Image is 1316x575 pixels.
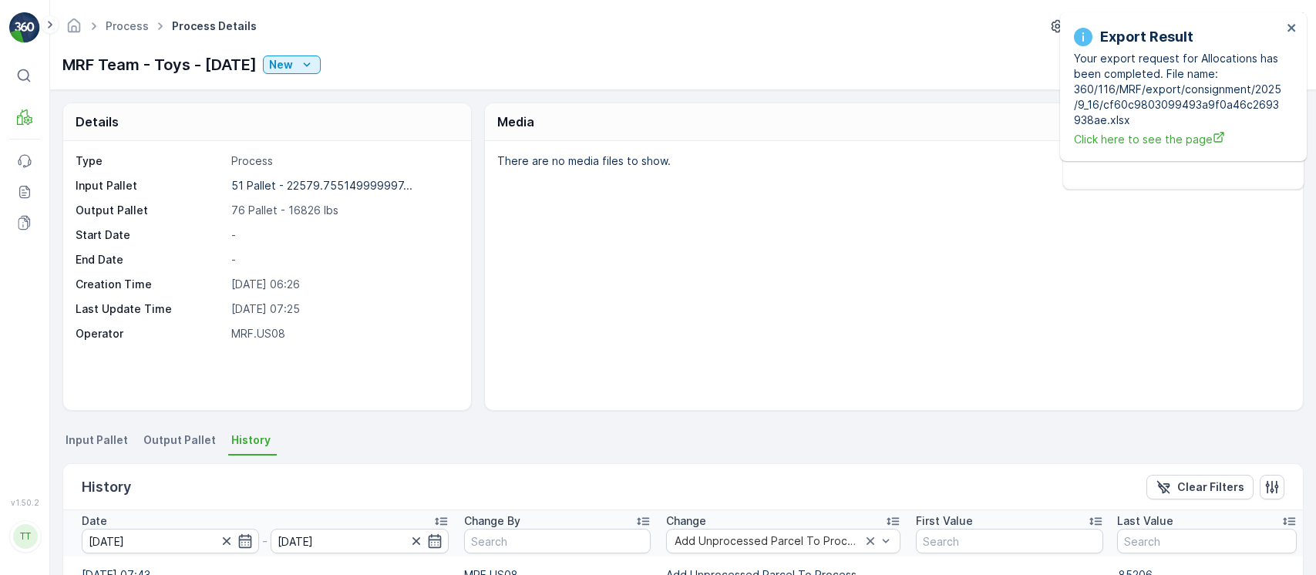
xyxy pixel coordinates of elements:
p: There are no media files to show. [497,153,1287,169]
p: Date [82,513,107,529]
button: New [263,55,321,74]
p: Change By [464,513,520,529]
p: Last Update Time [76,301,225,317]
p: First Value [916,513,973,529]
p: Last Value [1117,513,1173,529]
p: MRF Team - Toys - [DATE] [62,53,257,76]
input: Search [916,529,1103,553]
p: - [231,252,456,267]
a: Homepage [66,23,82,36]
a: Click here to see the page [1074,131,1282,147]
p: Media [497,113,534,131]
p: Your export request for Allocations has been completed. File name: 360/116/MRF/export/consignment... [1074,51,1282,128]
img: logo [9,12,40,43]
p: [DATE] 06:26 [231,277,456,292]
p: New [269,57,293,72]
span: Output Pallet [143,432,216,448]
p: History [82,476,131,498]
p: Clear Filters [1177,479,1244,495]
p: MRF.US08 [231,326,456,341]
p: Input Pallet [76,178,225,193]
span: Process Details [169,18,260,34]
button: TT [9,510,40,563]
div: TT [13,524,38,549]
a: Process [106,19,149,32]
p: Change [666,513,706,529]
p: - [262,532,268,550]
span: Input Pallet [66,432,128,448]
input: Search [464,529,651,553]
p: 51 Pallet - 22579.755149999997... [231,179,412,192]
p: End Date [76,252,225,267]
p: Creation Time [76,277,225,292]
input: Search [1117,529,1297,553]
p: Process [231,153,456,169]
p: - [231,227,456,243]
span: History [231,432,271,448]
p: Operator [76,326,225,341]
input: dd/mm/yyyy [82,529,259,553]
p: [DATE] 07:25 [231,301,456,317]
input: dd/mm/yyyy [271,529,448,553]
p: Type [76,153,225,169]
p: Details [76,113,119,131]
p: Start Date [76,227,225,243]
button: close [1287,22,1297,36]
p: Output Pallet [76,203,225,218]
button: Clear Filters [1146,475,1254,499]
span: v 1.50.2 [9,498,40,507]
p: 76 Pallet - 16826 lbs [231,203,456,218]
p: Export Result [1100,26,1193,48]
